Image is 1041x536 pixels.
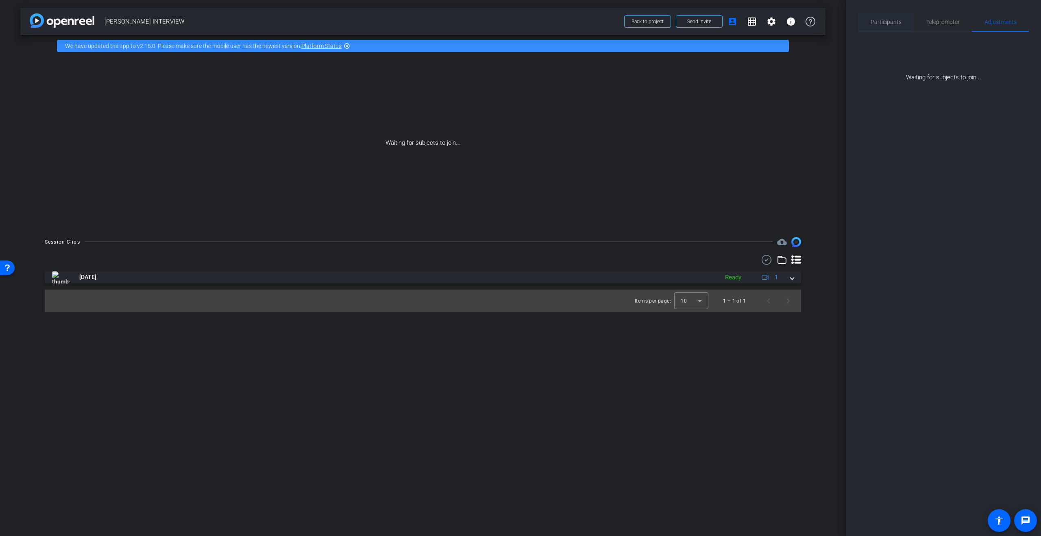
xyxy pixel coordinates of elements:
[301,43,342,49] a: Platform Status
[20,57,825,229] div: Waiting for subjects to join...
[676,15,723,28] button: Send invite
[786,17,796,26] mat-icon: info
[727,17,737,26] mat-icon: account_box
[767,17,776,26] mat-icon: settings
[105,13,619,30] span: [PERSON_NAME] INTERVIEW
[775,273,778,281] span: 1
[344,43,350,49] mat-icon: highlight_off
[871,19,902,25] span: Participants
[759,291,778,311] button: Previous page
[721,273,745,282] div: Ready
[778,291,798,311] button: Next page
[984,19,1017,25] span: Adjustments
[1021,516,1030,525] mat-icon: message
[994,516,1004,525] mat-icon: accessibility
[747,17,757,26] mat-icon: grid_on
[45,271,801,283] mat-expansion-panel-header: thumb-nail[DATE]Ready1
[30,13,94,28] img: app-logo
[791,237,801,247] img: Session clips
[777,237,787,247] mat-icon: cloud_upload
[79,273,96,281] span: [DATE]
[858,32,1029,82] div: Waiting for subjects to join...
[52,271,70,283] img: thumb-nail
[624,15,671,28] button: Back to project
[687,18,711,25] span: Send invite
[57,40,789,52] div: We have updated the app to v2.15.0. Please make sure the mobile user has the newest version.
[723,297,746,305] div: 1 – 1 of 1
[635,297,671,305] div: Items per page:
[632,19,664,24] span: Back to project
[45,238,80,246] div: Session Clips
[926,19,960,25] span: Teleprompter
[777,237,787,247] span: Destinations for your clips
